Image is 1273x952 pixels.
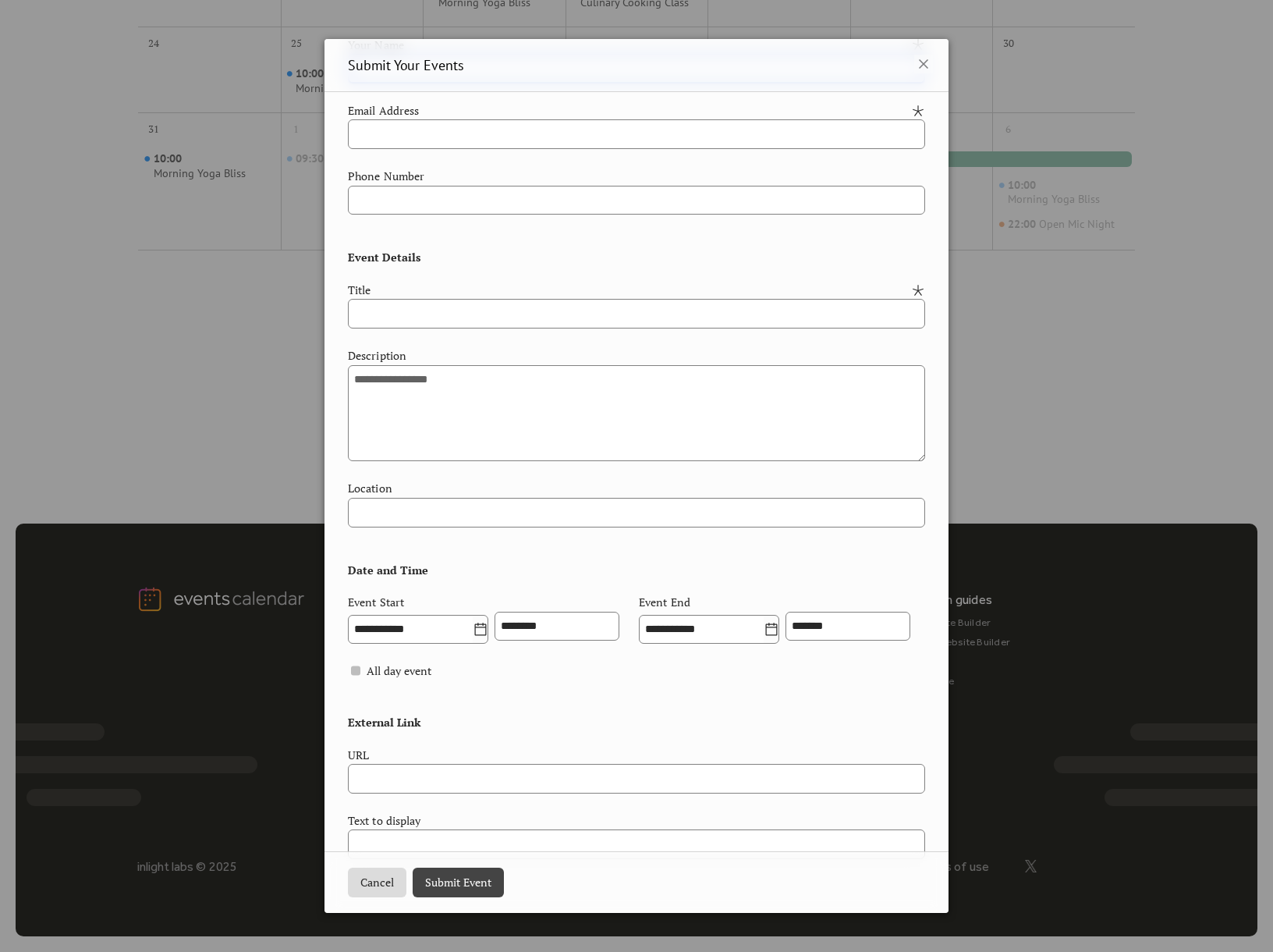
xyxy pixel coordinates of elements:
[348,233,421,266] span: Event Details
[639,594,690,611] div: Event End
[348,594,404,611] div: Event Start
[348,480,922,497] div: Location
[348,347,922,364] div: Description
[348,168,922,185] div: Phone Number
[348,747,922,764] div: URL
[348,55,464,76] span: Submit Your Events
[348,102,908,119] div: Email Address
[348,812,922,829] div: Text to display
[348,546,428,579] span: Date and Time
[348,282,908,299] div: Title
[348,698,420,731] span: External Link
[367,662,431,680] span: All day event
[348,868,406,897] button: Cancel
[413,868,504,897] button: Submit Event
